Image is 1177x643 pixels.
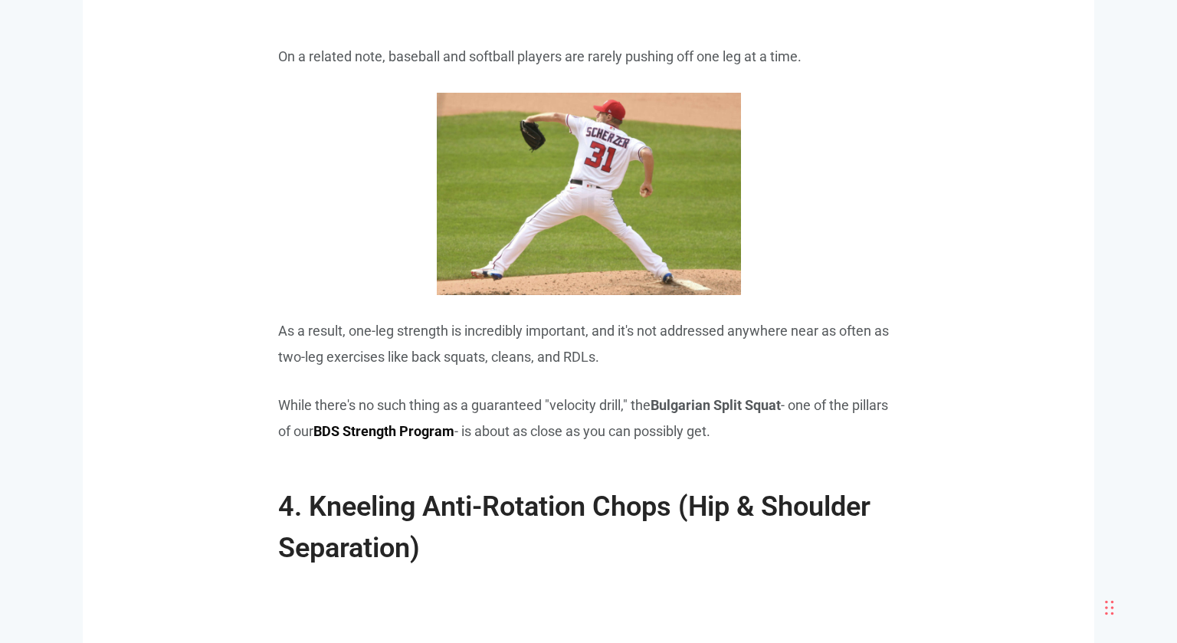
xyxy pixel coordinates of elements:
[278,323,889,364] span: As a result, one-leg strength is incredibly important, and it's not addressed anywhere near as of...
[313,423,454,439] a: BDS Strength Program
[651,397,781,413] span: Bulgarian Split Squat
[278,397,888,438] span: While there's no such thing as a guaranteed "velocity drill," the - one of the pillars of our - i...
[957,477,1177,643] iframe: Chat Widget
[1105,585,1114,631] div: Drag
[278,44,899,69] p: On a related note, baseball and softball players are rarely pushing off one leg at a time.
[278,490,870,564] span: 4. Kneeling Anti-Rotation Chops (Hip & Shoulder Separation)
[437,93,741,296] img: Max Scherzer to Giants? Cy Young winner prefers West Coast destination ahead of trade deadline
